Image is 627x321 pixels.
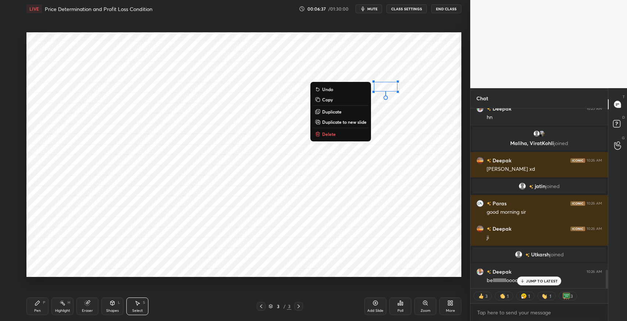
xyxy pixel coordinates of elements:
[549,293,552,299] div: 1
[487,107,491,111] img: no-rating-badge.077c3623.svg
[541,292,549,300] img: waving_hand.png
[487,114,602,121] div: hn
[45,6,152,12] h4: Price Determination and Profit Loss Condition
[526,279,558,283] p: JUMP TO LATEST
[322,109,342,115] p: Duplicate
[143,301,145,304] div: S
[525,253,530,257] img: no-rating-badge.077c3623.svg
[476,268,484,275] img: 7583716aad9443be9b0c998d6339928e.jpg
[531,252,549,257] span: Utkarsh
[587,270,602,274] div: 10:26 AM
[487,270,491,274] img: no-rating-badge.077c3623.svg
[313,118,368,126] button: Duplicate to new slide
[322,86,333,92] p: Undo
[106,309,119,313] div: Shapes
[118,301,120,304] div: L
[587,158,602,163] div: 10:26 AM
[356,4,382,13] button: mute
[587,201,602,206] div: 10:26 AM
[487,234,602,241] div: ji
[34,309,41,313] div: Pen
[545,183,560,189] span: joined
[570,227,585,231] img: iconic-dark.1390631f.png
[446,309,455,313] div: More
[554,140,568,147] span: joined
[397,309,403,313] div: Poll
[132,309,143,313] div: Select
[487,227,491,231] img: no-rating-badge.077c3623.svg
[570,158,585,163] img: iconic-dark.1390631f.png
[520,292,527,300] img: thinking_face.png
[431,4,461,13] button: End Class
[487,209,602,216] div: good morning sir
[587,227,602,231] div: 10:26 AM
[386,4,427,13] button: CLASS SETTINGS
[476,200,484,207] img: d49aad356a7e449b8f7dd0a68cca078a.jpg
[487,166,602,173] div: [PERSON_NAME] xd
[570,201,585,206] img: iconic-dark.1390631f.png
[287,303,291,310] div: 3
[527,293,530,299] div: 1
[491,199,507,207] h6: Paras
[55,309,70,313] div: Highlight
[313,95,368,104] button: Copy
[478,292,485,300] img: thumbs_up.png
[622,135,625,141] p: G
[549,252,564,257] span: joined
[43,301,45,304] div: P
[587,107,602,111] div: 10:25 AM
[491,268,511,275] h6: Deepak
[274,304,282,309] div: 3
[487,159,491,163] img: no-rating-badge.077c3623.svg
[623,94,625,100] p: T
[519,183,526,190] img: default.png
[622,115,625,120] p: D
[563,292,570,300] img: thank_you.png
[322,131,336,137] p: Delete
[68,301,70,304] div: H
[487,202,491,206] img: no-rating-badge.077c3623.svg
[535,183,545,189] span: jatin
[313,130,368,138] button: Delete
[533,130,540,137] img: default.png
[476,105,484,112] img: 7583716aad9443be9b0c998d6339928e.jpg
[313,107,368,116] button: Duplicate
[421,309,430,313] div: Zoom
[367,309,383,313] div: Add Slide
[529,185,533,189] img: no-rating-badge.077c3623.svg
[491,156,511,164] h6: Deepak
[477,140,602,146] p: Maliha, ViratKohli
[487,277,602,284] div: bellllllllllllooooooooooo
[471,89,494,108] p: Chat
[283,304,285,309] div: /
[313,85,368,94] button: Undo
[538,130,545,137] img: c780c15fdbef4d70bc48d833c56c6c2a.jpg
[506,293,509,299] div: 1
[322,119,367,125] p: Duplicate to new slide
[491,225,511,232] h6: Deepak
[476,225,484,232] img: 6ae1e2931fbf4cf4a06fdd9bbc23c4b4.jpg
[515,251,522,258] img: default.png
[322,97,333,102] p: Copy
[476,157,484,164] img: 6ae1e2931fbf4cf4a06fdd9bbc23c4b4.jpg
[485,293,488,299] div: 3
[82,309,93,313] div: Eraser
[491,105,511,112] h6: Deepak
[471,108,608,288] div: grid
[570,293,573,299] div: 3
[499,292,506,300] img: clapping_hands.png
[367,6,378,11] span: mute
[26,4,42,13] div: LIVE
